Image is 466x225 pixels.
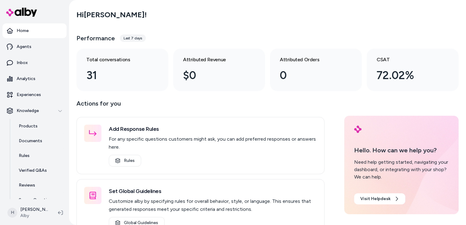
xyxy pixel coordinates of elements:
[86,56,149,63] h3: Total conversations
[354,159,449,181] div: Need help getting started, navigating your dashboard, or integrating with your shop? We can help.
[17,60,28,66] p: Inbox
[76,49,168,91] a: Total conversations 31
[2,39,67,54] a: Agents
[183,67,245,84] div: $0
[20,213,48,219] span: Alby
[354,146,449,155] p: Hello. How can we help you?
[17,76,35,82] p: Analytics
[2,71,67,86] a: Analytics
[109,155,141,167] a: Rules
[367,49,459,91] a: CSAT 72.02%
[19,167,47,174] p: Verified Q&As
[13,163,67,178] a: Verified Q&As
[120,34,146,42] div: Last 7 days
[377,67,439,84] div: 72.02%
[183,56,245,63] h3: Attributed Revenue
[19,197,54,203] p: Survey Questions
[17,92,41,98] p: Experiences
[280,56,342,63] h3: Attributed Orders
[109,125,317,133] h3: Add Response Rules
[173,49,265,91] a: Attributed Revenue $0
[76,98,325,113] p: Actions for you
[17,108,39,114] p: Knowledge
[354,126,362,133] img: alby Logo
[86,67,149,84] div: 31
[109,187,317,195] h3: Set Global Guidelines
[280,67,342,84] div: 0
[13,148,67,163] a: Rules
[13,119,67,134] a: Products
[13,134,67,148] a: Documents
[2,55,67,70] a: Inbox
[6,8,37,17] img: alby Logo
[109,135,317,151] p: For any specific questions customers might ask, you can add preferred responses or answers here.
[19,138,42,144] p: Documents
[354,193,405,204] a: Visit Helpdesk
[13,178,67,193] a: Reviews
[19,153,30,159] p: Rules
[76,10,147,19] h2: Hi [PERSON_NAME] !
[109,197,317,213] p: Customize alby by specifying rules for overall behavior, style, or language. This ensures that ge...
[2,103,67,118] button: Knowledge
[4,203,53,223] button: H[PERSON_NAME]Alby
[270,49,362,91] a: Attributed Orders 0
[2,87,67,102] a: Experiences
[76,34,115,42] h3: Performance
[2,23,67,38] a: Home
[17,44,31,50] p: Agents
[20,207,48,213] p: [PERSON_NAME]
[7,208,17,218] span: H
[19,123,38,129] p: Products
[13,193,67,207] a: Survey Questions
[17,28,29,34] p: Home
[19,182,35,188] p: Reviews
[377,56,439,63] h3: CSAT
